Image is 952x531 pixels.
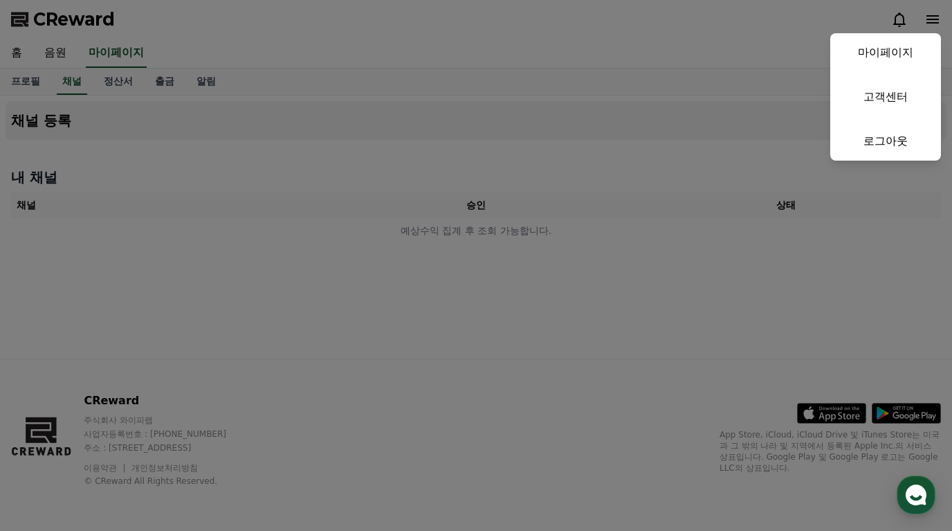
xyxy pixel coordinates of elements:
button: 마이페이지 고객센터 로그아웃 [830,33,941,161]
span: 대화 [127,438,143,449]
a: 설정 [178,416,266,451]
a: 로그아웃 [830,122,941,161]
a: 마이페이지 [830,33,941,72]
a: 홈 [4,416,91,451]
a: 고객센터 [830,78,941,116]
span: 설정 [214,437,230,448]
a: 대화 [91,416,178,451]
span: 홈 [44,437,52,448]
